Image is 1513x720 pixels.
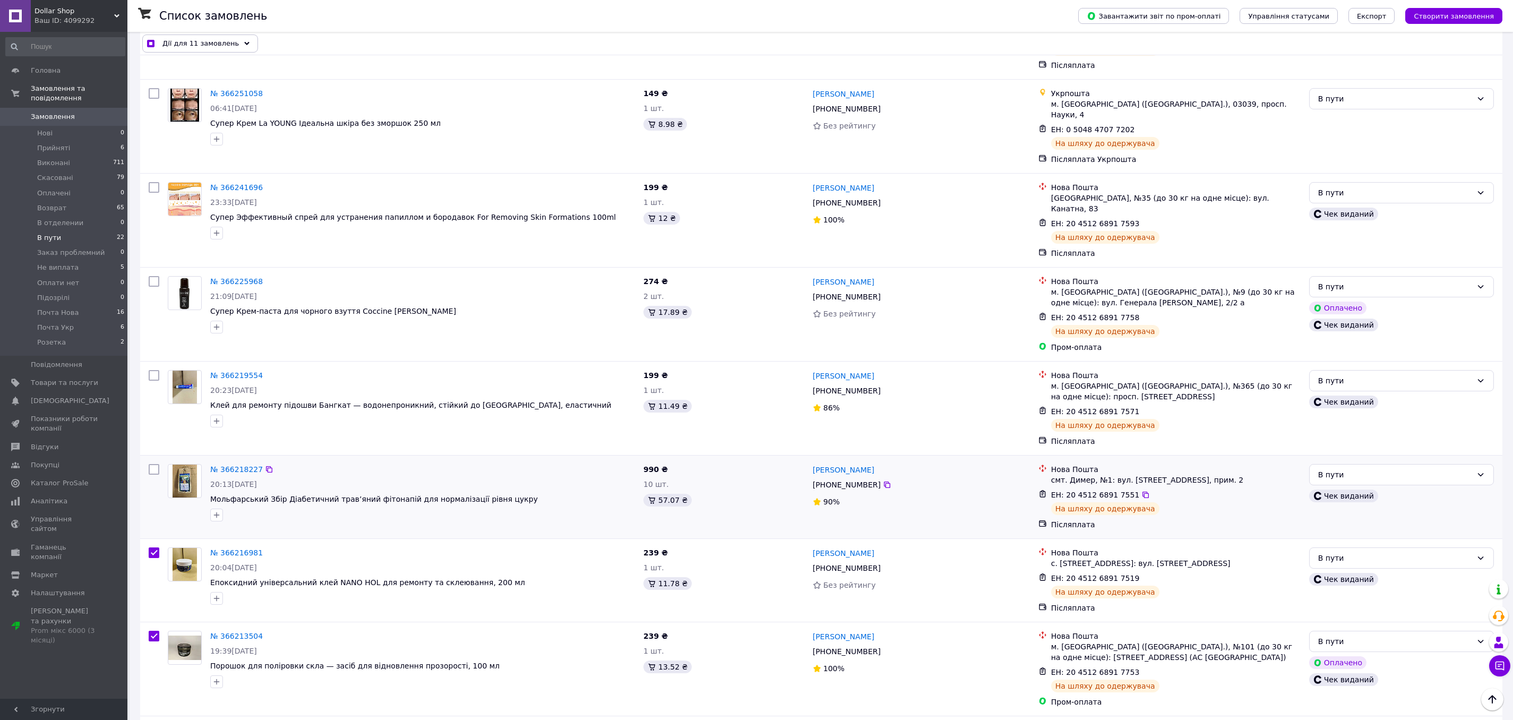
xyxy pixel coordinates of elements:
span: 6 [121,143,124,153]
span: Управління сайтом [31,515,98,534]
span: 22 [117,233,124,243]
span: Без рейтингу [823,310,876,318]
span: ЕН: 20 4512 6891 7753 [1051,668,1140,676]
span: Головна [31,66,61,75]
span: 21:09[DATE] [210,292,257,301]
div: Prom мікс 6000 (3 місяці) [31,626,98,645]
a: № 366219554 [210,371,263,380]
div: Нова Пошта [1051,182,1301,193]
a: № 366251058 [210,89,263,98]
a: [PERSON_NAME] [813,548,874,559]
span: 90% [823,498,840,506]
span: ЕН: 20 4512 6891 7519 [1051,574,1140,582]
span: В пути [37,233,61,243]
div: [PHONE_NUMBER] [811,383,883,398]
div: В пути [1318,552,1472,564]
span: Гаманець компанії [31,543,98,562]
img: Фото товару [168,636,201,661]
input: Пошук [5,37,125,56]
span: Розетка [37,338,66,347]
a: Порошок для поліровки скла — засіб для відновлення прозорості, 100 мл [210,662,500,670]
span: Супер Крем-паста для чорного взуття Coccine [PERSON_NAME] [210,307,456,315]
span: Почта Укр [37,323,74,332]
span: 239 ₴ [643,548,668,557]
div: Чек виданий [1309,673,1378,686]
button: Наверх [1481,688,1503,710]
div: Чек виданий [1309,319,1378,331]
button: Чат з покупцем [1489,655,1510,676]
div: Чек виданий [1309,208,1378,220]
span: ЕН: 20 4512 6891 7758 [1051,313,1140,322]
div: Ваш ID: 4099292 [35,16,127,25]
span: Без рейтингу [823,581,876,589]
div: В пути [1318,375,1472,387]
div: Пром-оплата [1051,342,1301,353]
span: Налаштування [31,588,85,598]
img: Фото товару [168,183,201,215]
span: Замовлення та повідомлення [31,84,127,103]
a: [PERSON_NAME] [813,183,874,193]
div: На шляху до одержувача [1051,502,1159,515]
span: 1 шт. [643,386,664,395]
span: 199 ₴ [643,371,668,380]
a: № 366216981 [210,548,263,557]
span: Возврат [37,203,66,213]
a: Фото товару [168,370,202,404]
span: ЕН: 20 4512 6891 7551 [1051,491,1140,499]
span: Супер Эффективный спрей для устранения папиллом и бородавок For Removing Skin Formations 100ml [210,213,616,221]
div: 13.52 ₴ [643,661,692,673]
span: 711 [113,158,124,168]
a: Супер Крем La YOUNG Ідеальна шкіра без зморшок 250 мл [210,119,441,127]
span: Маркет [31,570,58,580]
span: 16 [117,308,124,318]
div: Пром-оплата [1051,697,1301,707]
span: 1 шт. [643,198,664,207]
a: № 366225968 [210,277,263,286]
img: Фото товару [170,89,199,122]
span: Почта Нова [37,308,79,318]
span: Виконані [37,158,70,168]
img: Фото товару [173,371,197,404]
a: [PERSON_NAME] [813,631,874,642]
span: 79 [117,173,124,183]
a: Мольфарський Збір Діабетичний трав’яний фітонапій для нормалізації рівня цукру [210,495,538,503]
span: 990 ₴ [643,465,668,474]
span: Управління статусами [1248,12,1329,20]
div: На шляху до одержувача [1051,137,1159,150]
div: [PHONE_NUMBER] [811,195,883,210]
span: 1 шт. [643,647,664,655]
div: Чек виданий [1309,573,1378,586]
span: 1 шт. [643,104,664,113]
a: Фото товару [168,88,202,122]
a: [PERSON_NAME] [813,277,874,287]
span: 20:13[DATE] [210,480,257,488]
div: Нова Пошта [1051,464,1301,475]
span: Dollar Shop [35,6,114,16]
span: 19:39[DATE] [210,647,257,655]
div: смт. Димер, №1: вул. [STREET_ADDRESS], прим. 2 [1051,475,1301,485]
span: 199 ₴ [643,183,668,192]
span: Епоксидний універсальний клей NANO HOL для ремонту та склеювання, 200 мл [210,578,525,587]
div: Післяплата [1051,519,1301,530]
div: 12 ₴ [643,212,680,225]
a: Фото товару [168,182,202,216]
div: В пути [1318,187,1472,199]
div: Оплачено [1309,656,1366,669]
span: 239 ₴ [643,632,668,640]
span: Аналітика [31,496,67,506]
div: В пути [1318,93,1472,105]
span: [PERSON_NAME] та рахунки [31,606,98,645]
span: 0 [121,248,124,258]
span: Оплачені [37,188,71,198]
div: 11.78 ₴ [643,577,692,590]
div: [GEOGRAPHIC_DATA], №35 (до 30 кг на одне місце): вул. Канатна, 83 [1051,193,1301,214]
span: 100% [823,664,845,673]
span: Товари та послуги [31,378,98,388]
button: Створити замовлення [1405,8,1502,24]
a: № 366213504 [210,632,263,640]
span: 274 ₴ [643,277,668,286]
div: [PHONE_NUMBER] [811,289,883,304]
div: Нова Пошта [1051,276,1301,287]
